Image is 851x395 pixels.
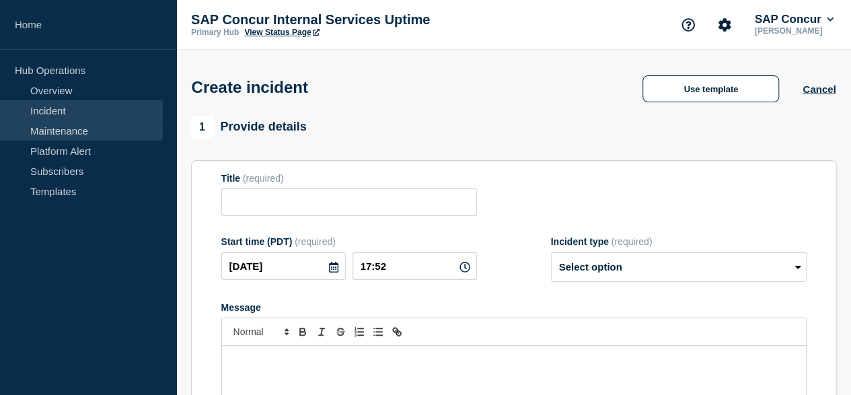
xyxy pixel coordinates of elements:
[353,252,477,280] input: HH:MM
[221,252,346,280] input: YYYY-MM-DD
[221,173,477,184] div: Title
[674,11,702,39] button: Support
[387,324,406,340] button: Toggle link
[312,324,331,340] button: Toggle italic text
[803,83,836,95] button: Cancel
[752,13,836,26] button: SAP Concur
[221,302,807,313] div: Message
[331,324,350,340] button: Toggle strikethrough text
[191,116,214,139] span: 1
[752,26,836,36] p: [PERSON_NAME]
[369,324,387,340] button: Toggle bulleted list
[243,173,284,184] span: (required)
[191,28,239,37] p: Primary Hub
[642,75,779,102] button: Use template
[221,188,477,216] input: Title
[295,236,336,247] span: (required)
[710,11,739,39] button: Account settings
[551,236,807,247] div: Incident type
[191,116,307,139] div: Provide details
[191,12,460,28] p: SAP Concur Internal Services Uptime
[244,28,319,37] a: View Status Page
[221,236,477,247] div: Start time (PDT)
[350,324,369,340] button: Toggle ordered list
[192,78,308,97] h1: Create incident
[227,324,293,340] span: Font size
[551,252,807,282] select: Incident type
[293,324,312,340] button: Toggle bold text
[612,236,653,247] span: (required)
